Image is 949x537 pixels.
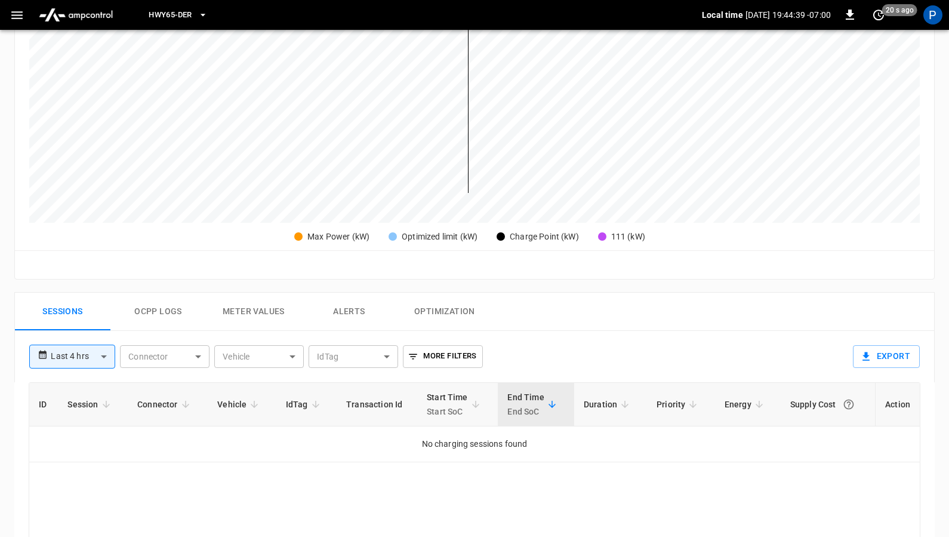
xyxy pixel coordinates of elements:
[29,383,920,462] table: sessions table
[510,231,579,243] div: Charge Point (kW)
[144,4,212,27] button: HWY65-DER
[29,426,920,462] td: No charging sessions found
[15,293,110,331] button: Sessions
[507,404,544,419] p: End SoC
[286,397,323,412] span: IdTag
[507,390,559,419] span: End TimeEnd SoC
[611,231,645,243] div: 111 (kW)
[427,390,483,419] span: Start TimeStart SoC
[875,383,920,426] th: Action
[402,231,477,243] div: Optimized limit (kW)
[34,4,118,26] img: ampcontrol.io logo
[507,390,544,419] div: End Time
[397,293,492,331] button: Optimization
[217,397,262,412] span: Vehicle
[702,9,743,21] p: Local time
[745,9,831,21] p: [DATE] 19:44:39 -07:00
[67,397,113,412] span: Session
[29,383,58,426] th: ID
[790,394,865,415] div: Supply Cost
[403,345,482,368] button: More Filters
[137,397,193,412] span: Connector
[307,231,369,243] div: Max Power (kW)
[923,5,942,24] div: profile-icon
[427,404,468,419] p: Start SoC
[838,394,859,415] button: The cost of your charging session based on your supply rates
[110,293,206,331] button: Ocpp logs
[427,390,468,419] div: Start Time
[51,345,115,368] div: Last 4 hrs
[149,8,192,22] span: HWY65-DER
[853,345,920,368] button: Export
[657,397,701,412] span: Priority
[882,4,917,16] span: 20 s ago
[301,293,397,331] button: Alerts
[337,383,417,426] th: Transaction Id
[584,397,633,412] span: Duration
[206,293,301,331] button: Meter Values
[869,5,888,24] button: set refresh interval
[725,397,767,412] span: Energy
